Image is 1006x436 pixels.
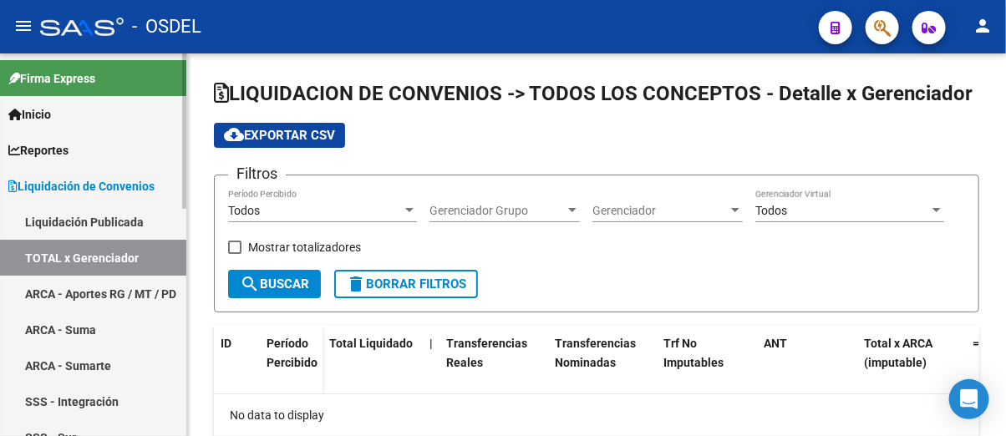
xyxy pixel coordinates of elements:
[240,274,260,294] mat-icon: search
[764,337,787,350] span: ANT
[423,326,439,399] datatable-header-cell: |
[757,326,857,399] datatable-header-cell: ANT
[214,123,345,148] button: Exportar CSV
[240,276,309,292] span: Buscar
[132,8,201,45] span: - OSDEL
[224,128,335,143] span: Exportar CSV
[8,105,51,124] span: Inicio
[973,16,993,36] mat-icon: person
[228,204,260,217] span: Todos
[221,337,231,350] span: ID
[429,204,565,218] span: Gerenciador Grupo
[224,124,244,144] mat-icon: cloud_download
[214,326,260,396] datatable-header-cell: ID
[966,326,987,399] datatable-header-cell: =
[329,337,413,350] span: Total Liquidado
[8,177,155,195] span: Liquidación de Convenios
[214,394,979,436] div: No data to display
[8,69,95,88] span: Firma Express
[439,326,548,399] datatable-header-cell: Transferencias Reales
[592,204,728,218] span: Gerenciador
[260,326,323,396] datatable-header-cell: Período Percibido
[323,326,423,399] datatable-header-cell: Total Liquidado
[346,276,466,292] span: Borrar Filtros
[8,141,69,160] span: Reportes
[429,337,433,350] span: |
[857,326,966,399] datatable-header-cell: Total x ARCA (imputable)
[267,337,318,369] span: Período Percibido
[755,204,787,217] span: Todos
[973,337,979,350] span: =
[346,274,366,294] mat-icon: delete
[446,337,527,369] span: Transferencias Reales
[228,270,321,298] button: Buscar
[657,326,757,399] datatable-header-cell: Trf No Imputables
[548,326,657,399] datatable-header-cell: Transferencias Nominadas
[555,337,636,369] span: Transferencias Nominadas
[949,379,989,419] div: Open Intercom Messenger
[864,337,932,369] span: Total x ARCA (imputable)
[663,337,724,369] span: Trf No Imputables
[214,82,973,105] span: LIQUIDACION DE CONVENIOS -> TODOS LOS CONCEPTOS - Detalle x Gerenciador
[228,162,286,185] h3: Filtros
[334,270,478,298] button: Borrar Filtros
[13,16,33,36] mat-icon: menu
[248,237,361,257] span: Mostrar totalizadores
